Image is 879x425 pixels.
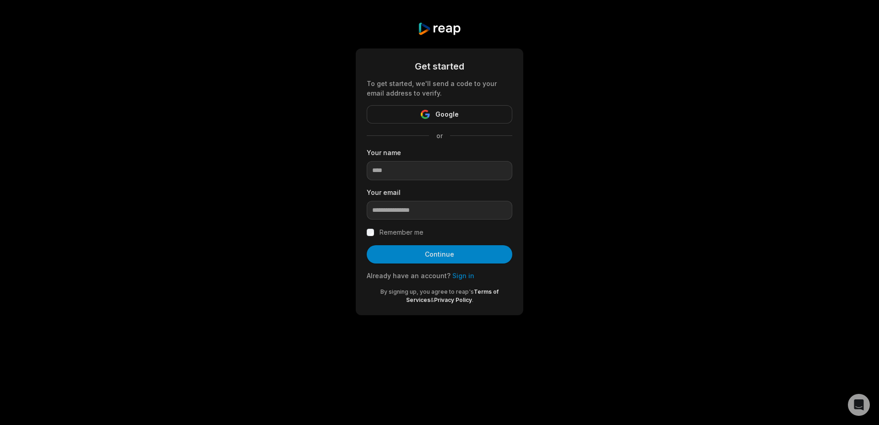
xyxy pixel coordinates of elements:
[434,296,472,303] a: Privacy Policy
[367,245,512,264] button: Continue
[380,288,474,295] span: By signing up, you agree to reap's
[367,105,512,124] button: Google
[430,296,434,303] span: &
[472,296,473,303] span: .
[435,109,459,120] span: Google
[848,394,870,416] div: Open Intercom Messenger
[367,79,512,98] div: To get started, we'll send a code to your email address to verify.
[380,227,423,238] label: Remember me
[367,188,512,197] label: Your email
[429,131,450,140] span: or
[367,272,450,280] span: Already have an account?
[367,59,512,73] div: Get started
[367,148,512,157] label: Your name
[418,22,461,36] img: reap
[452,272,474,280] a: Sign in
